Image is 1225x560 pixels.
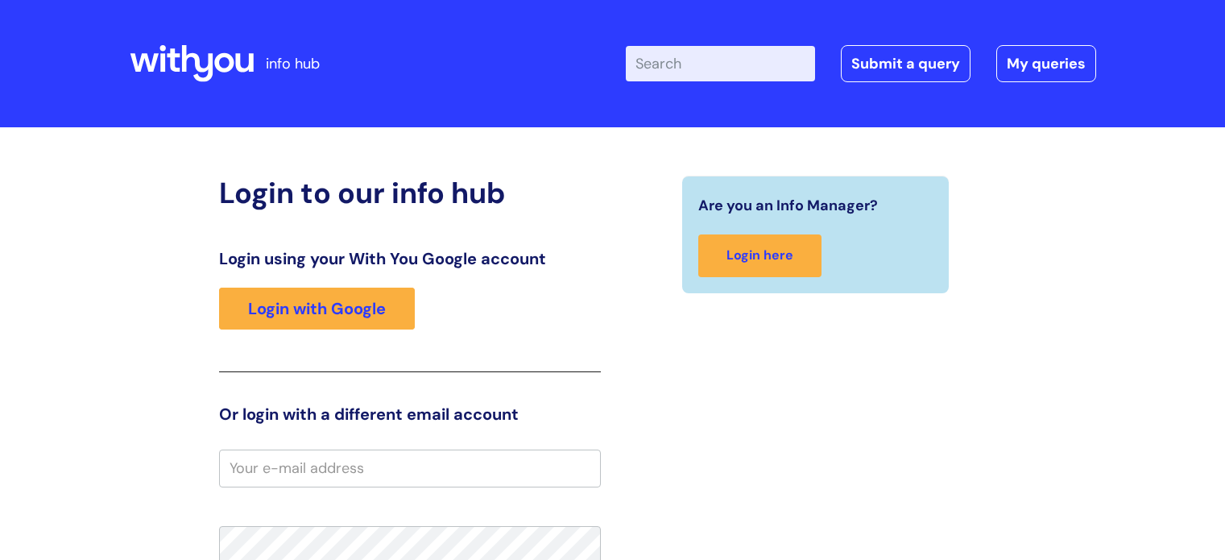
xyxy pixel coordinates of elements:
[219,404,601,424] h3: Or login with a different email account
[219,450,601,487] input: Your e-mail address
[698,234,821,277] a: Login here
[219,288,415,330] a: Login with Google
[996,45,1096,82] a: My queries
[219,176,601,210] h2: Login to our info hub
[219,249,601,268] h3: Login using your With You Google account
[266,51,320,77] p: info hub
[626,46,815,81] input: Search
[841,45,970,82] a: Submit a query
[698,193,878,218] span: Are you an Info Manager?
